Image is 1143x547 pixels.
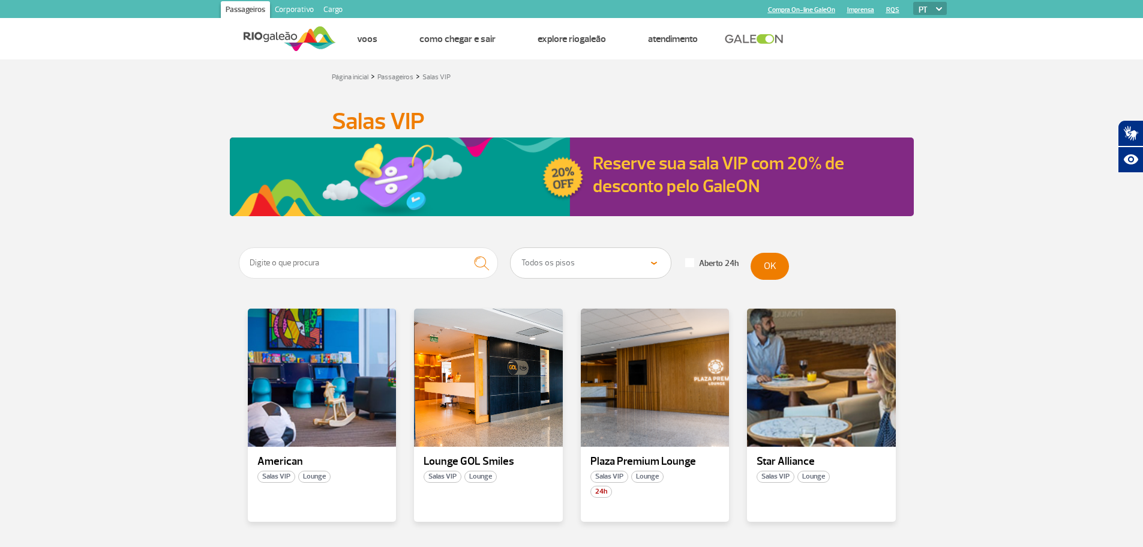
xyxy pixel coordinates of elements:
a: Página inicial [332,73,368,82]
button: Abrir tradutor de língua de sinais. [1118,120,1143,147]
span: Lounge [631,471,664,483]
a: Cargo [319,1,347,20]
a: Imprensa [847,6,874,14]
a: Passageiros [377,73,413,82]
a: Compra On-line GaleOn [768,6,835,14]
a: Voos [357,33,377,45]
span: 24h [590,486,612,498]
p: American [257,456,387,468]
img: Reserve sua sala VIP com 20% de desconto pelo GaleON [230,138,586,216]
a: > [416,69,420,83]
p: Plaza Premium Lounge [590,456,720,468]
a: > [371,69,375,83]
div: Plugin de acessibilidade da Hand Talk. [1118,120,1143,173]
a: Corporativo [270,1,319,20]
a: Explore RIOgaleão [538,33,606,45]
span: Lounge [797,471,830,483]
a: Reserve sua sala VIP com 20% de desconto pelo GaleON [593,152,844,198]
a: Passageiros [221,1,270,20]
a: Salas VIP [422,73,451,82]
label: Aberto 24h [685,258,739,269]
a: Atendimento [648,33,698,45]
span: Salas VIP [590,471,628,483]
h1: Salas VIP [332,111,812,131]
span: Lounge [298,471,331,483]
span: Salas VIP [424,471,461,483]
a: RQS [886,6,899,14]
a: Como chegar e sair [419,33,496,45]
span: Salas VIP [257,471,295,483]
p: Star Alliance [757,456,886,468]
span: Salas VIP [757,471,794,483]
input: Digite o que procura [239,247,499,279]
p: Lounge GOL Smiles [424,456,553,468]
button: Abrir recursos assistivos. [1118,147,1143,173]
span: Lounge [464,471,497,483]
button: OK [751,253,789,280]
